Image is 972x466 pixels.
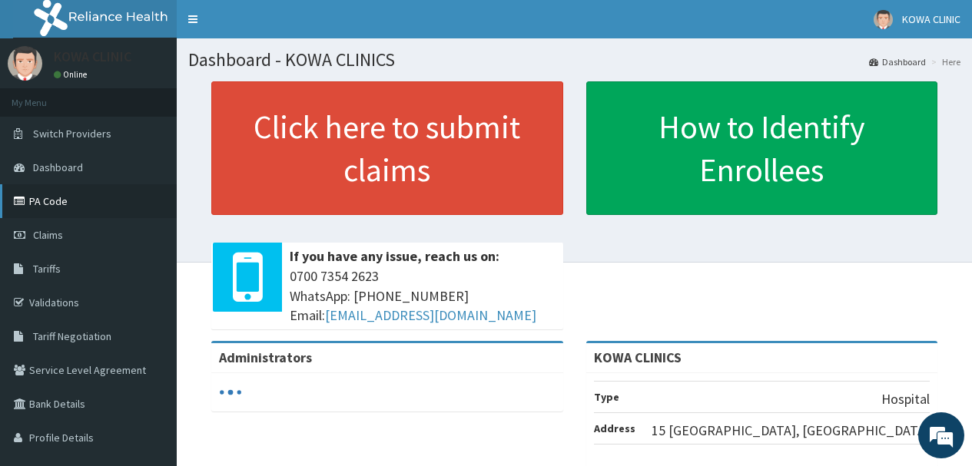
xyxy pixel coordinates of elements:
b: If you have any issue, reach us on: [290,247,499,265]
a: [EMAIL_ADDRESS][DOMAIN_NAME] [325,306,536,324]
b: Type [594,390,619,404]
div: Chat with us now [80,86,258,106]
li: Here [927,55,960,68]
strong: KOWA CLINICS [594,349,682,366]
span: Dashboard [33,160,83,174]
p: KOWA CLINIC [54,50,131,64]
h1: Dashboard - KOWA CLINICS [188,50,960,70]
span: Switch Providers [33,127,111,140]
p: Hospital [881,389,930,409]
span: We're online! [89,137,212,292]
a: Dashboard [869,55,926,68]
span: Claims [33,228,63,242]
span: Tariffs [33,262,61,276]
a: Online [54,69,91,80]
p: 15 [GEOGRAPHIC_DATA], [GEOGRAPHIC_DATA] [652,421,930,441]
svg: audio-loading [219,381,242,404]
span: KOWA CLINIC [902,12,960,26]
a: Click here to submit claims [211,81,563,215]
a: How to Identify Enrollees [586,81,938,215]
span: Tariff Negotiation [33,329,111,343]
span: 0700 7354 2623 WhatsApp: [PHONE_NUMBER] Email: [290,266,556,326]
div: Minimize live chat window [252,8,289,45]
img: d_794563401_company_1708531726252_794563401 [28,77,62,115]
b: Administrators [219,349,312,366]
textarea: Type your message and hit 'Enter' [8,306,293,360]
b: Address [594,421,635,435]
img: User Image [8,46,42,81]
img: User Image [874,10,893,29]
